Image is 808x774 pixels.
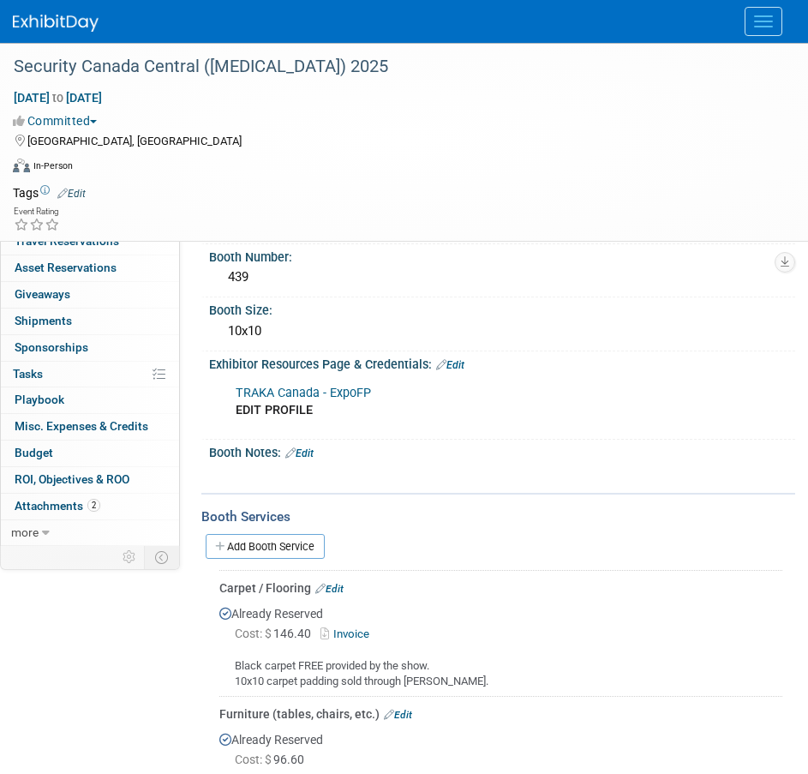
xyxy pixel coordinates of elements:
[285,447,314,459] a: Edit
[11,525,39,539] span: more
[209,351,795,374] div: Exhibitor Resources Page & Credentials:
[436,359,464,371] a: Edit
[13,159,30,172] img: Format-Inperson.png
[33,159,73,172] div: In-Person
[13,112,104,129] button: Committed
[15,499,100,513] span: Attachments
[1,387,179,413] a: Playbook
[209,440,795,462] div: Booth Notes:
[87,499,100,512] span: 2
[15,393,64,406] span: Playbook
[8,51,774,82] div: Security Canada Central ([MEDICAL_DATA]) 2025
[1,467,179,493] a: ROI, Objectives & ROO
[219,579,782,597] div: Carpet / Flooring
[219,705,782,723] div: Furniture (tables, chairs, etc.)
[15,287,70,301] span: Giveaways
[1,441,179,466] a: Budget
[1,335,179,361] a: Sponsorships
[13,15,99,32] img: ExhibitDay
[1,414,179,440] a: Misc. Expenses & Credits
[206,534,325,559] a: Add Booth Service
[1,494,179,519] a: Attachments2
[13,367,43,381] span: Tasks
[15,419,148,433] span: Misc. Expenses & Credits
[1,309,179,334] a: Shipments
[145,546,180,568] td: Toggle Event Tabs
[13,90,103,105] span: [DATE] [DATE]
[50,91,66,105] span: to
[384,709,412,721] a: Edit
[235,627,318,640] span: 146.40
[1,229,179,255] a: Travel Reservations
[320,627,376,640] a: Invoice
[15,261,117,274] span: Asset Reservations
[235,753,273,766] span: Cost: $
[27,135,242,147] span: [GEOGRAPHIC_DATA], [GEOGRAPHIC_DATA]
[235,753,311,766] span: 96.60
[219,645,782,690] div: Black carpet FREE provided by the show. 10x10 carpet padding sold through [PERSON_NAME].
[235,627,273,640] span: Cost: $
[1,282,179,308] a: Giveaways
[1,255,179,281] a: Asset Reservations
[236,403,313,417] b: EDIT PROFILE
[1,520,179,546] a: more
[222,318,782,345] div: 10x10
[15,314,72,327] span: Shipments
[236,386,371,400] a: TRAKA Canada - ExpoFP
[745,7,782,36] button: Menu
[13,156,787,182] div: Event Format
[222,264,782,291] div: 439
[15,340,88,354] span: Sponsorships
[14,207,60,216] div: Event Rating
[209,244,795,266] div: Booth Number:
[57,188,86,200] a: Edit
[13,184,86,201] td: Tags
[1,362,179,387] a: Tasks
[201,507,795,526] div: Booth Services
[219,597,782,690] div: Already Reserved
[15,472,129,486] span: ROI, Objectives & ROO
[15,446,53,459] span: Budget
[209,297,795,319] div: Booth Size:
[115,546,145,568] td: Personalize Event Tab Strip
[315,583,344,595] a: Edit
